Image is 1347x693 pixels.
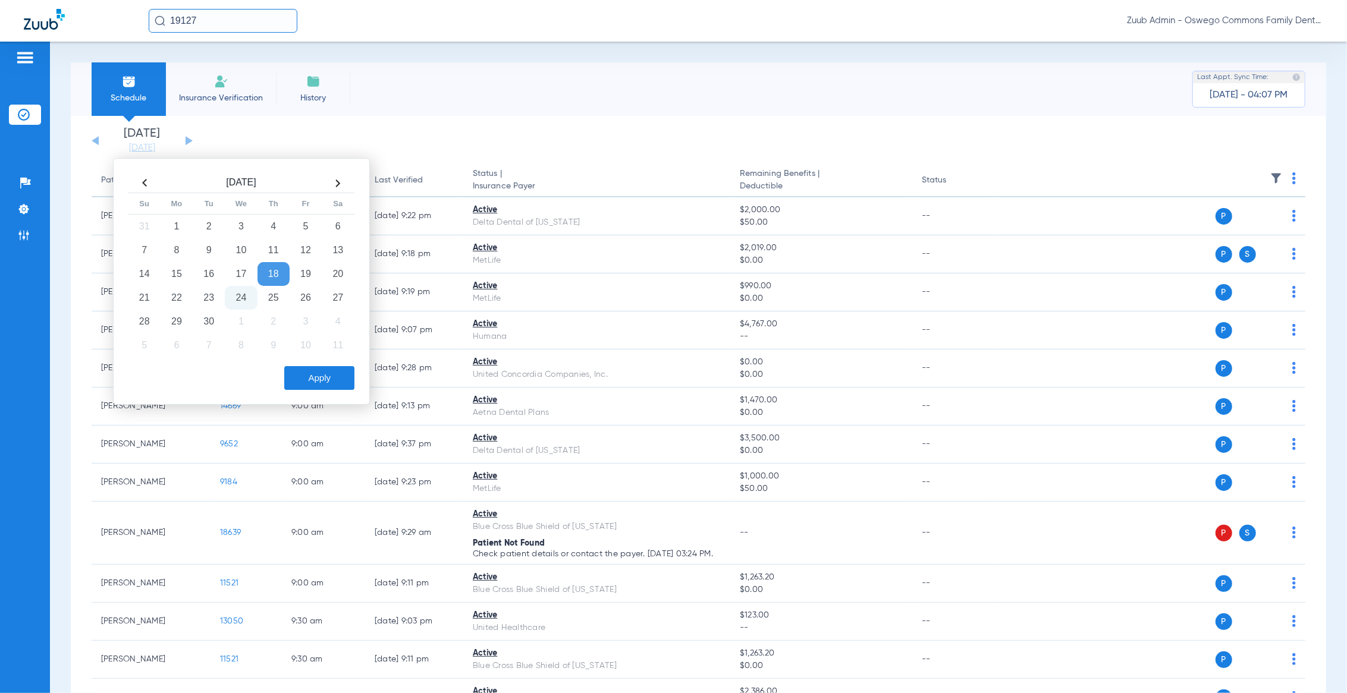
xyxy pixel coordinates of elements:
[473,280,721,292] div: Active
[740,204,903,216] span: $2,000.00
[220,440,238,448] span: 9652
[1292,362,1296,374] img: group-dot-blue.svg
[473,571,721,584] div: Active
[220,617,243,625] span: 13050
[365,197,463,235] td: [DATE] 9:22 PM
[365,603,463,641] td: [DATE] 9:03 PM
[740,394,903,407] span: $1,470.00
[740,622,903,634] span: --
[1216,322,1232,339] span: P
[220,478,237,486] span: 9184
[1216,398,1232,415] span: P
[473,204,721,216] div: Active
[912,235,993,273] td: --
[365,641,463,679] td: [DATE] 9:11 PM
[473,216,721,229] div: Delta Dental of [US_STATE]
[282,565,365,603] td: 9:00 AM
[175,92,267,104] span: Insurance Verification
[155,15,165,26] img: Search Icon
[740,584,903,596] span: $0.00
[463,164,730,197] th: Status |
[912,502,993,565] td: --
[375,174,423,187] div: Last Verified
[740,368,903,381] span: $0.00
[1216,575,1232,592] span: P
[1216,284,1232,301] span: P
[473,368,721,381] div: United Concordia Companies, Inc.
[1292,286,1296,298] img: group-dot-blue.svg
[473,647,721,660] div: Active
[1216,246,1232,263] span: P
[92,502,211,565] td: [PERSON_NAME]
[101,92,157,104] span: Schedule
[101,174,201,187] div: Patient Name
[473,407,721,419] div: Aetna Dental Plans
[1292,653,1296,665] img: group-dot-blue.svg
[740,242,903,254] span: $2,019.00
[282,641,365,679] td: 9:30 AM
[1216,613,1232,630] span: P
[912,565,993,603] td: --
[473,470,721,483] div: Active
[740,571,903,584] span: $1,263.20
[365,388,463,426] td: [DATE] 9:13 PM
[161,174,322,193] th: [DATE]
[365,426,463,464] td: [DATE] 9:37 PM
[92,426,211,464] td: [PERSON_NAME]
[473,539,545,547] span: Patient Not Found
[473,521,721,533] div: Blue Cross Blue Shield of [US_STATE]
[1210,89,1288,101] span: [DATE] - 04:07 PM
[15,51,34,65] img: hamburger-icon
[473,432,721,445] div: Active
[282,502,365,565] td: 9:00 AM
[730,164,912,197] th: Remaining Benefits |
[473,394,721,407] div: Active
[473,508,721,521] div: Active
[1292,172,1296,184] img: group-dot-blue.svg
[285,92,341,104] span: History
[473,609,721,622] div: Active
[912,311,993,349] td: --
[220,579,238,587] span: 11521
[282,603,365,641] td: 9:30 AM
[92,641,211,679] td: [PERSON_NAME]
[1216,360,1232,377] span: P
[282,388,365,426] td: 9:00 AM
[282,464,365,502] td: 9:00 AM
[375,174,454,187] div: Last Verified
[365,349,463,388] td: [DATE] 9:28 PM
[740,280,903,292] span: $990.00
[1292,210,1296,222] img: group-dot-blue.svg
[473,550,721,558] p: Check patient details or contact the payer. [DATE] 03:24 PM.
[365,464,463,502] td: [DATE] 9:23 PM
[740,470,903,483] span: $1,000.00
[106,142,178,154] a: [DATE]
[912,197,993,235] td: --
[282,426,365,464] td: 9:00 AM
[1216,436,1232,453] span: P
[284,366,354,390] button: Apply
[149,9,297,33] input: Search for patients
[1239,525,1256,541] span: S
[1216,651,1232,668] span: P
[365,565,463,603] td: [DATE] 9:11 PM
[1216,208,1232,225] span: P
[473,180,721,193] span: Insurance Payer
[473,584,721,596] div: Blue Cross Blue Shield of [US_STATE]
[214,74,228,89] img: Manual Insurance Verification
[365,235,463,273] td: [DATE] 9:18 PM
[912,641,993,679] td: --
[740,647,903,660] span: $1,263.20
[740,254,903,267] span: $0.00
[473,292,721,305] div: MetLife
[101,174,153,187] div: Patient Name
[1197,71,1268,83] span: Last Appt. Sync Time:
[1216,474,1232,491] span: P
[365,311,463,349] td: [DATE] 9:07 PM
[740,445,903,457] span: $0.00
[740,356,903,368] span: $0.00
[365,502,463,565] td: [DATE] 9:29 AM
[1239,246,1256,263] span: S
[740,292,903,305] span: $0.00
[473,330,721,343] div: Humana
